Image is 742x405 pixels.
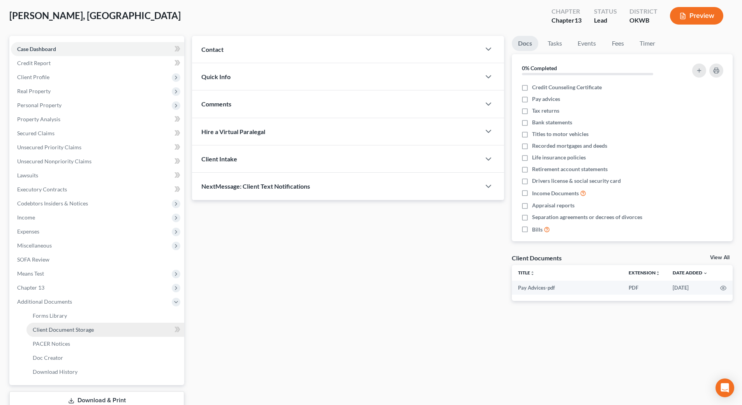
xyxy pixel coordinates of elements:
[532,107,559,115] span: Tax returns
[605,36,630,51] a: Fees
[532,83,602,91] span: Credit Counseling Certificate
[17,158,92,164] span: Unsecured Nonpriority Claims
[17,88,51,94] span: Real Property
[11,253,184,267] a: SOFA Review
[629,7,657,16] div: District
[532,154,586,161] span: Life insurance policies
[17,102,62,108] span: Personal Property
[17,46,56,52] span: Case Dashboard
[17,214,35,221] span: Income
[594,7,617,16] div: Status
[512,281,622,295] td: Pay Advices-pdf
[11,182,184,196] a: Executory Contracts
[512,254,562,262] div: Client Documents
[17,228,39,235] span: Expenses
[11,42,184,56] a: Case Dashboard
[629,270,660,276] a: Extensionunfold_more
[629,16,657,25] div: OKWB
[530,271,535,276] i: unfold_more
[575,16,582,24] span: 13
[710,255,730,260] a: View All
[532,142,607,150] span: Recorded mortgages and deeds
[26,323,184,337] a: Client Document Storage
[622,281,666,295] td: PDF
[33,340,70,347] span: PACER Notices
[26,365,184,379] a: Download History
[670,7,723,25] button: Preview
[17,242,52,249] span: Miscellaneous
[26,337,184,351] a: PACER Notices
[17,200,88,207] span: Codebtors Insiders & Notices
[11,56,184,70] a: Credit Report
[633,36,661,51] a: Timer
[532,202,575,209] span: Appraisal reports
[17,172,38,179] span: Lawsuits
[518,270,535,276] a: Titleunfold_more
[33,312,67,319] span: Forms Library
[716,378,734,397] div: Open Intercom Messenger
[201,73,231,80] span: Quick Info
[17,298,72,305] span: Additional Documents
[666,281,714,295] td: [DATE]
[17,60,51,66] span: Credit Report
[532,130,589,138] span: Titles to motor vehicles
[532,95,560,103] span: Pay advices
[11,154,184,168] a: Unsecured Nonpriority Claims
[9,10,181,21] span: [PERSON_NAME], [GEOGRAPHIC_DATA]
[703,271,708,276] i: expand_more
[552,7,582,16] div: Chapter
[17,144,81,150] span: Unsecured Priority Claims
[11,140,184,154] a: Unsecured Priority Claims
[201,155,237,163] span: Client Intake
[532,165,608,173] span: Retirement account statements
[26,351,184,365] a: Doc Creator
[33,326,94,333] span: Client Document Storage
[594,16,617,25] div: Lead
[532,189,579,197] span: Income Documents
[656,271,660,276] i: unfold_more
[33,354,63,361] span: Doc Creator
[17,256,49,263] span: SOFA Review
[201,128,265,135] span: Hire a Virtual Paralegal
[673,270,708,276] a: Date Added expand_more
[201,182,310,190] span: NextMessage: Client Text Notifications
[11,168,184,182] a: Lawsuits
[532,213,642,221] span: Separation agreements or decrees of divorces
[532,177,621,185] span: Drivers license & social security card
[522,65,557,71] strong: 0% Completed
[17,116,60,122] span: Property Analysis
[552,16,582,25] div: Chapter
[201,46,224,53] span: Contact
[512,36,538,51] a: Docs
[17,270,44,277] span: Means Test
[11,126,184,140] a: Secured Claims
[33,368,78,375] span: Download History
[571,36,602,51] a: Events
[11,112,184,126] a: Property Analysis
[532,118,572,126] span: Bank statements
[201,100,231,108] span: Comments
[541,36,568,51] a: Tasks
[17,130,55,136] span: Secured Claims
[17,74,49,80] span: Client Profile
[17,186,67,193] span: Executory Contracts
[532,226,543,233] span: Bills
[26,309,184,323] a: Forms Library
[17,284,44,291] span: Chapter 13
